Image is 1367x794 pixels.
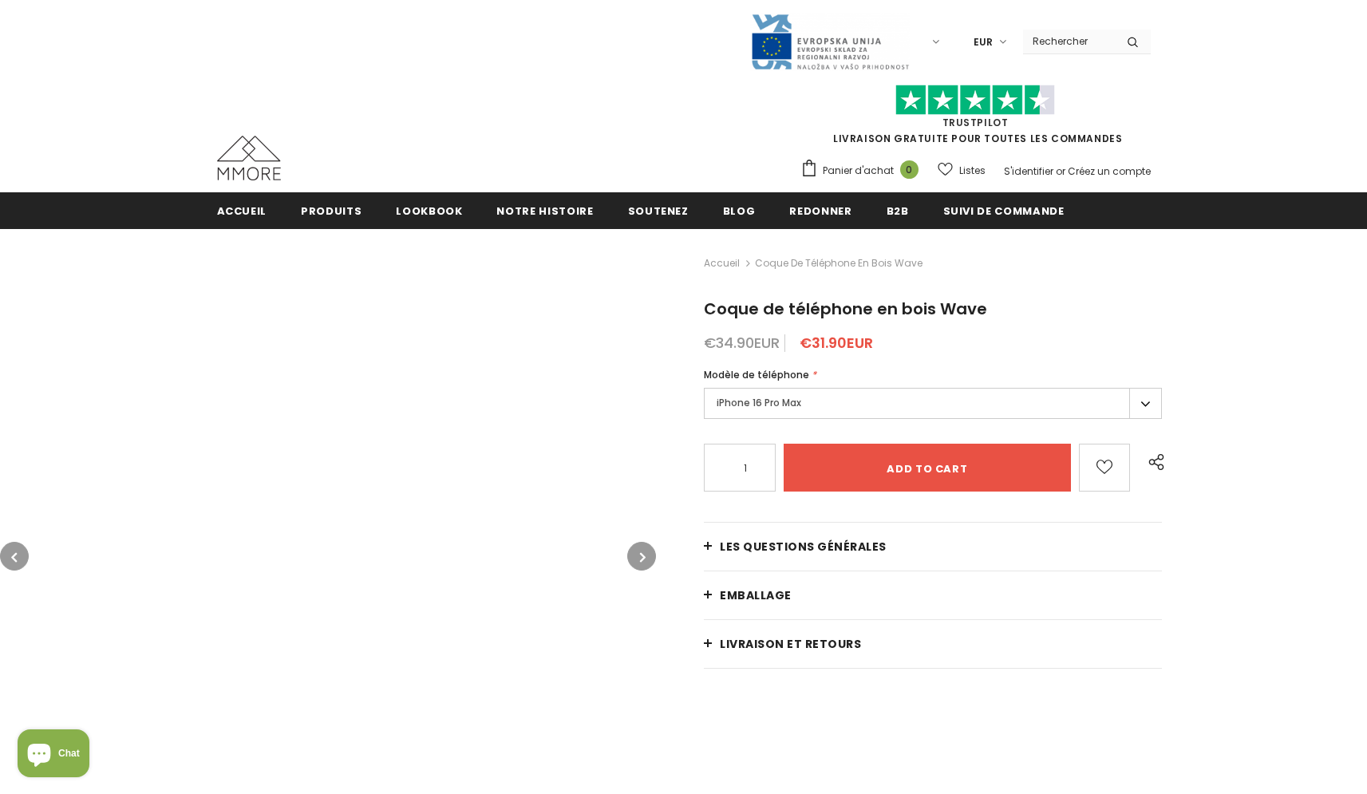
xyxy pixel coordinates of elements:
[396,203,462,219] span: Lookbook
[496,192,593,228] a: Notre histoire
[784,444,1070,492] input: Add to cart
[1068,164,1151,178] a: Créez un compte
[755,254,923,273] span: Coque de téléphone en bois Wave
[887,192,909,228] a: B2B
[938,156,986,184] a: Listes
[704,368,809,381] span: Modèle de téléphone
[1004,164,1053,178] a: S'identifier
[720,636,861,652] span: Livraison et retours
[723,203,756,219] span: Blog
[959,163,986,179] span: Listes
[887,203,909,219] span: B2B
[628,192,689,228] a: soutenez
[217,192,267,228] a: Accueil
[800,159,926,183] a: Panier d'achat 0
[704,571,1162,619] a: EMBALLAGE
[895,85,1055,116] img: Faites confiance aux étoiles pilotes
[723,192,756,228] a: Blog
[628,203,689,219] span: soutenez
[943,192,1065,228] a: Suivi de commande
[704,620,1162,668] a: Livraison et retours
[13,729,94,781] inbox-online-store-chat: Shopify online store chat
[800,333,873,353] span: €31.90EUR
[750,13,910,71] img: Javni Razpis
[704,254,740,273] a: Accueil
[1056,164,1065,178] span: or
[789,203,851,219] span: Redonner
[900,160,919,179] span: 0
[704,333,780,353] span: €34.90EUR
[496,203,593,219] span: Notre histoire
[942,116,1009,129] a: TrustPilot
[720,539,887,555] span: Les questions générales
[1023,30,1115,53] input: Search Site
[396,192,462,228] a: Lookbook
[217,136,281,180] img: Cas MMORE
[800,92,1151,145] span: LIVRAISON GRATUITE POUR TOUTES LES COMMANDES
[823,163,894,179] span: Panier d'achat
[720,587,792,603] span: EMBALLAGE
[301,203,362,219] span: Produits
[943,203,1065,219] span: Suivi de commande
[704,523,1162,571] a: Les questions générales
[704,388,1162,419] label: iPhone 16 Pro Max
[704,298,987,320] span: Coque de téléphone en bois Wave
[301,192,362,228] a: Produits
[974,34,993,50] span: EUR
[789,192,851,228] a: Redonner
[217,203,267,219] span: Accueil
[750,34,910,48] a: Javni Razpis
